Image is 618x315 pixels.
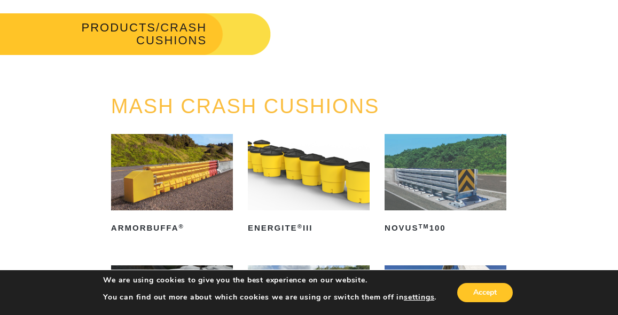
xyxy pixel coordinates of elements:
[178,223,184,230] sup: ®
[136,21,207,47] span: CRASH CUSHIONS
[248,220,370,237] h2: ENERGITE III
[457,283,513,302] button: Accept
[385,220,506,237] h2: NOVUS 100
[111,134,233,237] a: ArmorBuffa®
[103,293,436,302] p: You can find out more about which cookies we are using or switch them off in .
[385,134,506,237] a: NOVUSTM100
[248,134,370,237] a: ENERGITE®III
[111,95,380,117] a: MASH CRASH CUSHIONS
[418,223,429,230] sup: TM
[82,21,156,34] a: PRODUCTS
[103,275,436,285] p: We are using cookies to give you the best experience on our website.
[111,220,233,237] h2: ArmorBuffa
[298,223,303,230] sup: ®
[404,293,434,302] button: settings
